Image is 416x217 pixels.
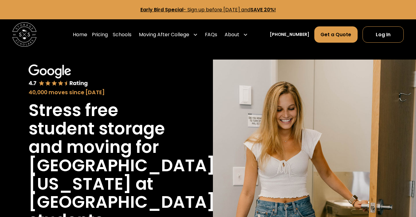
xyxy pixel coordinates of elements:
a: FAQs [205,26,217,43]
a: Log In [363,26,404,43]
h1: [GEOGRAPHIC_DATA][US_STATE] at [GEOGRAPHIC_DATA] [29,157,215,211]
a: Get a Quote [314,26,358,43]
strong: SAVE 20%! [250,6,276,13]
a: Home [73,26,87,43]
div: Moving After College [139,31,189,38]
div: About [225,31,239,38]
a: Schools [113,26,131,43]
a: [PHONE_NUMBER] [270,31,309,38]
h1: Stress free student storage and moving for [29,101,175,156]
img: Storage Scholars main logo [12,22,37,47]
div: 40,000 moves since [DATE] [29,88,175,97]
a: Pricing [92,26,108,43]
a: Early Bird Special- Sign up before [DATE] andSAVE 20%! [140,6,276,13]
img: Google 4.7 star rating [29,64,88,87]
strong: Early Bird Special [140,6,183,13]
